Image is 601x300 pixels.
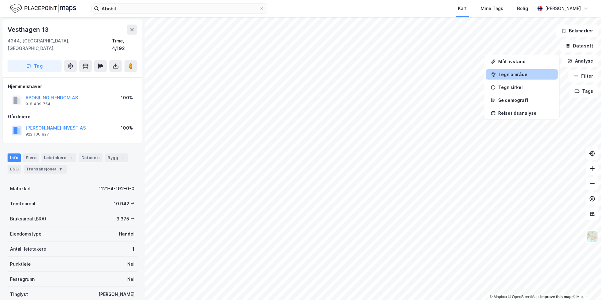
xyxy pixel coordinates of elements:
div: 10 942 ㎡ [114,200,135,208]
div: Tomteareal [10,200,35,208]
div: Datasett [79,153,102,162]
div: Leietakere [41,153,76,162]
div: Tinglyst [10,291,28,298]
button: Tags [569,85,598,97]
div: Mål avstand [498,59,553,64]
div: 1121-4-192-0-0 [99,185,135,192]
button: Filter [568,70,598,82]
div: Festegrunn [10,275,35,283]
div: 100% [121,124,133,132]
div: Nei [127,260,135,268]
button: Datasett [560,40,598,52]
div: Handel [119,230,135,238]
input: Søk på adresse, matrikkel, gårdeiere, leietakere eller personer [99,4,259,13]
div: Eiere [23,153,39,162]
div: Transaksjoner [24,165,67,174]
div: Gårdeiere [8,113,137,120]
img: Z [586,231,598,242]
div: 1 [68,155,74,161]
div: [PERSON_NAME] [545,5,581,12]
div: Mine Tags [481,5,503,12]
div: Punktleie [10,260,31,268]
div: Reisetidsanalyse [498,110,553,116]
div: 922 106 827 [25,132,49,137]
div: 1 [132,245,135,253]
div: Info [8,153,21,162]
div: Time, 4/192 [112,37,137,52]
div: 11 [58,166,64,172]
div: Bolig [517,5,528,12]
div: Tegn område [498,72,553,77]
div: Kart [458,5,467,12]
div: ESG [8,165,21,174]
div: [PERSON_NAME] [98,291,135,298]
div: Bygg [105,153,128,162]
div: 4344, [GEOGRAPHIC_DATA], [GEOGRAPHIC_DATA] [8,37,112,52]
a: Mapbox [490,295,507,299]
div: 1 [119,155,126,161]
div: Hjemmelshaver [8,83,137,90]
div: Matrikkel [10,185,30,192]
button: Tag [8,60,62,72]
div: Antall leietakere [10,245,46,253]
a: OpenStreetMap [508,295,539,299]
div: Nei [127,275,135,283]
button: Bokmerker [556,25,598,37]
div: Tegn sirkel [498,85,553,90]
div: 100% [121,94,133,102]
div: Vesthagen 13 [8,25,50,35]
img: logo.f888ab2527a4732fd821a326f86c7f29.svg [10,3,76,14]
div: Se demografi [498,97,553,103]
div: Eiendomstype [10,230,41,238]
button: Analyse [562,55,598,67]
div: 3 375 ㎡ [116,215,135,223]
div: Bruksareal (BRA) [10,215,46,223]
iframe: Chat Widget [570,270,601,300]
a: Improve this map [540,295,571,299]
div: 918 489 754 [25,102,51,107]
